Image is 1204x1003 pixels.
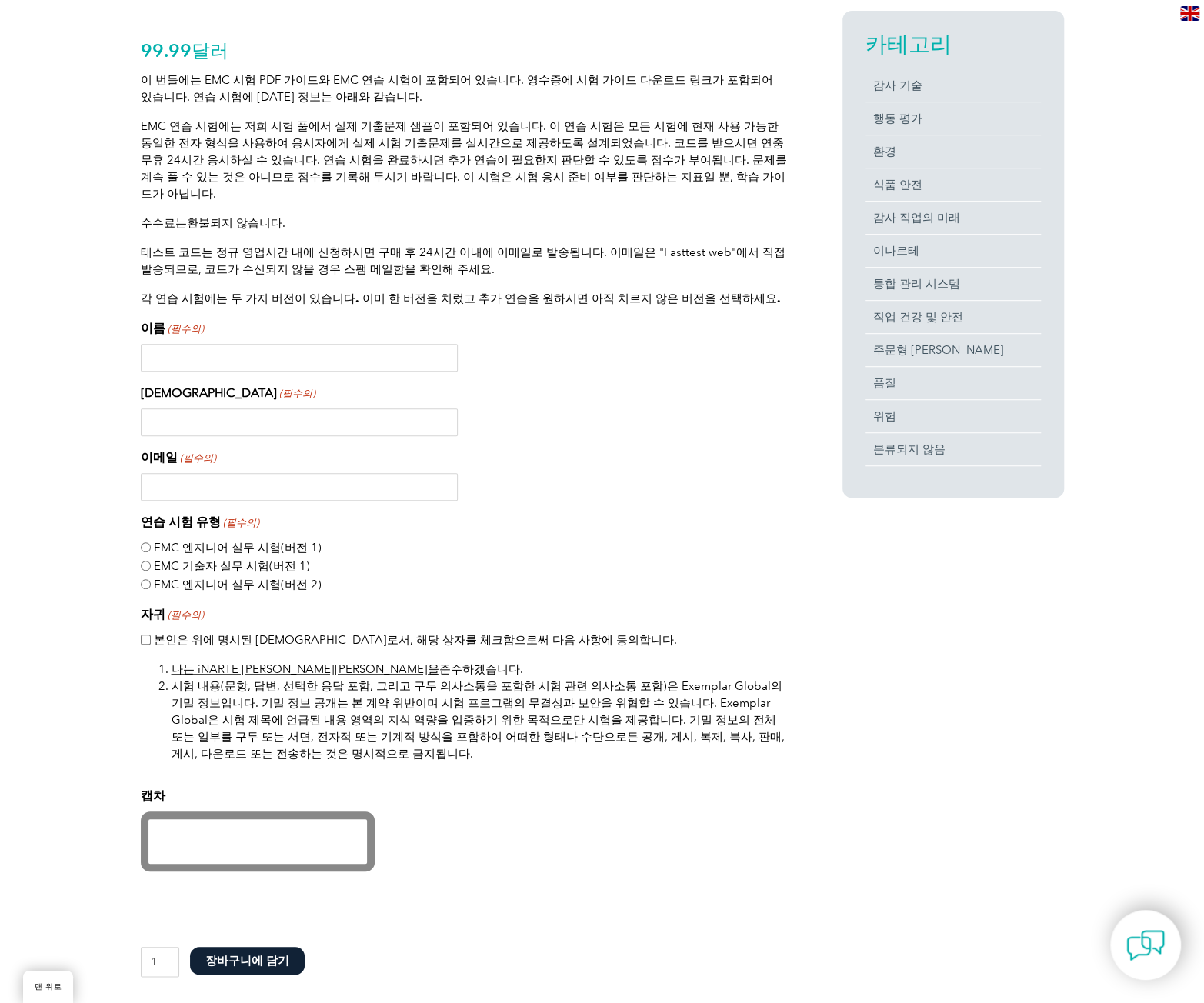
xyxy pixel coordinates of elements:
[873,409,896,423] font: 위험
[865,235,1041,267] a: 이나르테
[865,135,1041,168] a: 환경
[439,662,523,676] font: 준수하겠습니다.
[141,245,785,276] font: 테스트 코드는 정규 영업시간 내에 신청하시면 구매 후 24시간 이내에 이메일로 발송됩니다. 이메일은 "Fasttest web"에서 직접 발송되므로, 코드가 수신되지 않을 경우...
[141,947,180,977] input: 제품 수량
[172,662,439,676] a: 나는 iNARTE [PERSON_NAME][PERSON_NAME]을
[873,376,896,390] font: 품질
[873,442,946,456] font: 분류되지 않음
[865,367,1041,399] a: 품질
[873,277,960,291] font: 통합 관리 시스템
[141,607,165,621] font: 자귀
[873,178,922,192] font: 식품 안전
[223,517,259,528] font: (필수의)
[865,69,1041,102] a: 감사 기술
[154,633,677,647] font: 본인은 위에 명시된 [DEMOGRAPHIC_DATA]로서, 해당 상자를 체크함으로써 다음 사항에 동의합니다.
[865,102,1041,135] a: 행동 평가
[168,609,204,621] font: (필수의)
[873,244,919,258] font: 이나르테
[865,400,1041,432] a: 위험
[154,578,322,591] font: EMC 엔지니어 실무 시험(버전 2)
[35,982,62,991] font: 맨 위로
[154,559,310,573] font: EMC 기술자 실무 시험(버전 1)
[873,145,896,158] font: 환경
[873,310,963,324] font: 직업 건강 및 안전
[873,211,960,225] font: 감사 직업의 미래
[141,811,375,871] iframe: 리캡차
[141,450,178,465] font: 이메일
[865,433,1041,465] a: 분류되지 않음
[873,78,922,92] font: 감사 기술
[168,323,204,335] font: (필수의)
[1126,926,1165,965] img: contact-chat.png
[172,679,785,761] font: 시험 내용(문항, 답변, 선택한 응답 포함, 그리고 구두 의사소통을 포함한 시험 관련 의사소통 포함)은 Exemplar Global의 기밀 정보입니다. 기밀 정보 공개는 본 ...
[154,541,322,555] font: EMC 엔지니어 실무 시험(버전 1)
[141,73,773,104] font: 이 번들에는 EMC 시험 PDF 가이드와 EMC 연습 시험이 포함되어 있습니다. 영수증에 시험 가이드 다운로드 링크가 포함되어 있습니다. 연습 시험에 [DATE] 정보는 아래...
[865,31,952,57] font: 카테고리
[865,168,1041,201] a: 식품 안전
[865,202,1041,234] a: 감사 직업의 미래
[141,292,781,305] font: 각 연습 시험에는 두 가지 버전이 있습니다. 이미 한 버전을 치렀고 추가 연습을 원하시면 아직 치르지 않은 버전을 선택하세요.
[141,321,165,335] font: 이름
[190,947,305,975] button: 장바구니에 담기
[873,343,1004,357] font: 주문형 [PERSON_NAME]
[865,334,1041,366] a: 주문형 [PERSON_NAME]
[141,39,192,62] font: 99.99
[865,301,1041,333] a: 직업 건강 및 안전
[141,216,187,230] font: 수수료는
[1180,6,1199,21] img: en
[141,119,787,201] font: EMC 연습 시험에는 저희 시험 풀에서 실제 기출문제 샘플이 포함되어 있습니다. 이 연습 시험은 모든 시험에 현재 사용 가능한 동일한 전자 형식을 사용하여 응시자에게 실제 시...
[279,388,315,399] font: (필수의)
[141,788,165,803] font: 캡차
[205,954,289,968] font: 장바구니에 담기
[141,515,221,529] font: 연습 시험 유형
[282,216,285,230] font: .
[187,216,282,230] font: 환불되지 않습니다
[873,112,922,125] font: 행동 평가
[23,971,73,1003] a: 맨 위로
[865,268,1041,300] a: 통합 관리 시스템
[141,385,277,400] font: [DEMOGRAPHIC_DATA]
[180,452,216,464] font: (필수의)
[192,39,228,62] font: 달러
